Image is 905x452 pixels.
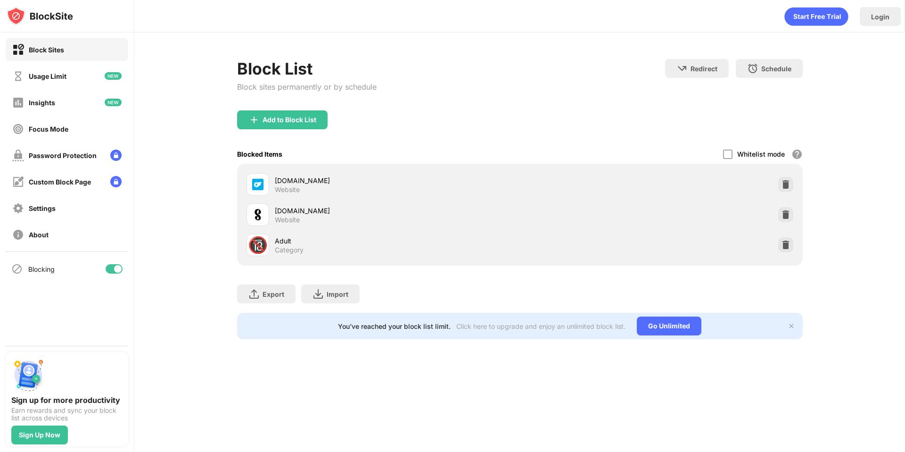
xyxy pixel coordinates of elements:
div: Focus Mode [29,125,68,133]
div: Go Unlimited [637,317,701,335]
div: Sign up for more productivity [11,395,123,405]
img: about-off.svg [12,229,24,241]
div: Blocked Items [237,150,282,158]
img: logo-blocksite.svg [7,7,73,25]
div: Schedule [761,65,791,73]
img: new-icon.svg [105,99,122,106]
div: Password Protection [29,151,97,159]
img: block-on.svg [12,44,24,56]
div: Add to Block List [263,116,316,124]
div: Website [275,216,300,224]
img: blocking-icon.svg [11,263,23,275]
img: settings-off.svg [12,202,24,214]
img: lock-menu.svg [110,150,122,161]
div: [DOMAIN_NAME] [275,206,520,216]
div: [DOMAIN_NAME] [275,176,520,185]
img: lock-menu.svg [110,176,122,187]
div: Earn rewards and sync your block list across devices [11,407,123,422]
img: x-button.svg [788,322,795,330]
img: customize-block-page-off.svg [12,176,24,188]
div: Block Sites [29,46,64,54]
div: Blocking [28,265,55,273]
div: Whitelist mode [737,150,785,158]
img: insights-off.svg [12,97,24,109]
div: Click here to upgrade and enjoy an unlimited block list. [456,322,625,330]
div: Website [275,185,300,194]
div: 🔞 [248,235,268,255]
div: Block List [237,59,377,78]
img: new-icon.svg [105,72,122,80]
div: Sign Up Now [19,431,60,439]
div: Export [263,290,284,298]
img: favicons [252,209,263,220]
div: You’ve reached your block list limit. [338,322,451,330]
div: Adult [275,236,520,246]
img: focus-off.svg [12,123,24,135]
img: push-signup.svg [11,358,45,392]
img: password-protection-off.svg [12,150,24,161]
div: Import [327,290,348,298]
img: time-usage-off.svg [12,70,24,82]
div: Category [275,246,304,254]
div: Login [871,13,889,21]
div: Settings [29,204,56,212]
img: favicons [252,179,263,190]
div: Block sites permanently or by schedule [237,82,377,92]
div: Redirect [691,65,717,73]
div: Usage Limit [29,72,66,80]
div: Custom Block Page [29,178,91,186]
div: animation [784,7,848,26]
div: About [29,231,49,239]
div: Insights [29,99,55,107]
